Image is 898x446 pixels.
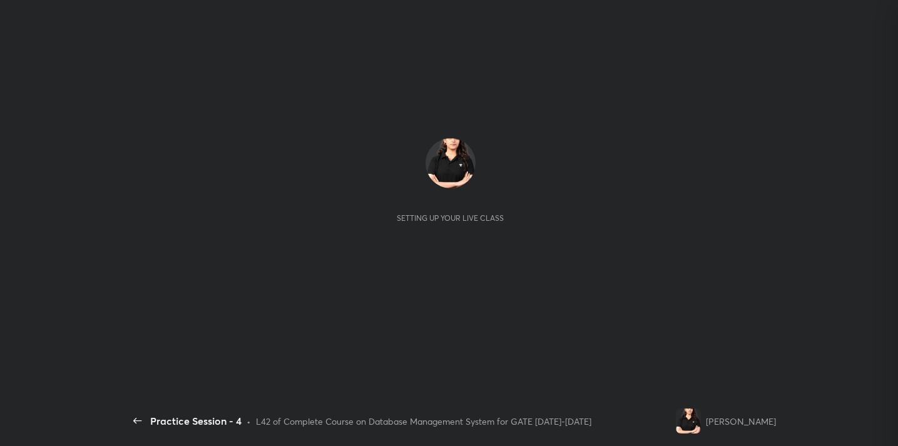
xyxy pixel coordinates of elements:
[706,415,776,428] div: [PERSON_NAME]
[150,413,242,428] div: Practice Session - 4
[247,415,251,428] div: •
[256,415,591,428] div: L42 of Complete Course on Database Management System for GATE [DATE]-[DATE]
[426,138,476,188] img: 4a770520920d42f4a83b4b5e06273ada.png
[676,408,701,433] img: 4a770520920d42f4a83b4b5e06273ada.png
[397,213,504,223] div: Setting up your live class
